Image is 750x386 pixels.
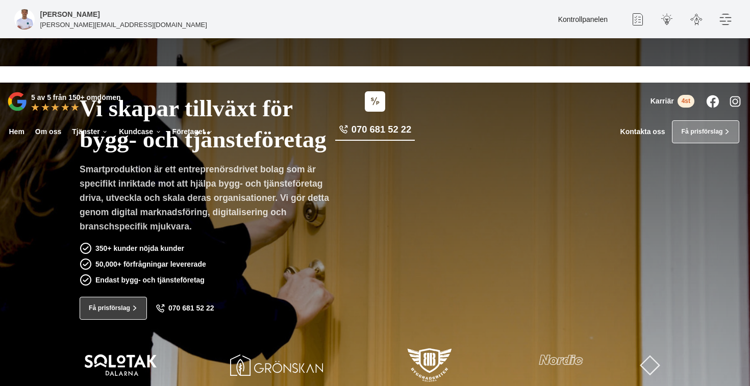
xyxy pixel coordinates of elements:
p: Smartproduktion är ett entreprenörsdrivet bolag som är specifikt inriktade mot att hjälpa bygg- o... [80,162,337,237]
p: 350+ kunder nöjda kunder [95,243,184,254]
p: Vi vann Årets Unga Företagare i Dalarna 2024 – [4,70,746,79]
a: Om oss [33,120,63,143]
p: 5 av 5 från 150+ omdömen [31,92,120,103]
a: Kundcase [117,120,163,143]
a: Läs pressmeddelandet här! [405,70,489,78]
a: Få prisförslag [672,120,739,143]
a: 070 681 52 22 [335,123,415,141]
a: 070 681 52 22 [156,304,214,313]
p: Endast bygg- och tjänsteföretag [95,274,205,286]
h5: Administratör [40,9,100,20]
p: 50,000+ förfrågningar levererade [95,259,206,270]
a: Hem [7,120,26,143]
a: Kontakta oss [620,127,665,136]
a: Få prisförslag [80,297,147,320]
span: 4st [678,95,694,108]
span: 070 681 52 22 [168,304,214,313]
a: Tjänster [70,120,110,143]
span: Karriär [651,97,674,106]
a: Kontrollpanelen [558,15,608,23]
img: foretagsbild-pa-smartproduktion-en-webbyraer-i-dalarnas-lan.png [14,9,35,30]
span: Få prisförslag [89,303,130,313]
p: [PERSON_NAME][EMAIL_ADDRESS][DOMAIN_NAME] [40,20,207,30]
span: 070 681 52 22 [352,123,411,136]
a: Karriär 4st [651,95,694,108]
a: Företaget [170,120,215,143]
span: Få prisförslag [681,127,722,137]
